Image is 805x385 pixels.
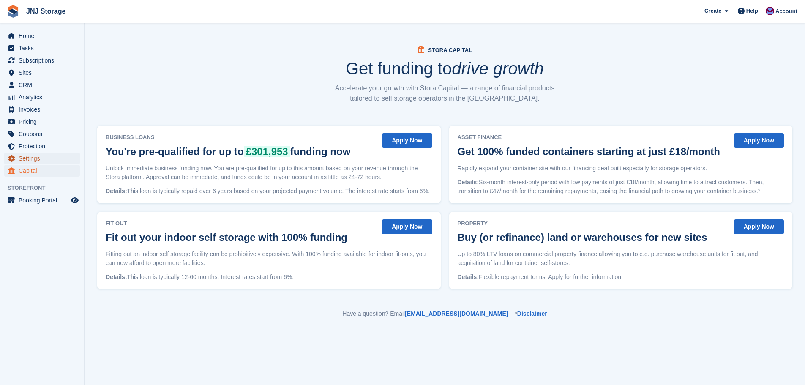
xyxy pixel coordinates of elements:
[8,184,84,192] span: Storefront
[19,91,69,103] span: Analytics
[19,79,69,91] span: CRM
[4,165,80,177] a: menu
[766,7,774,15] img: Jonathan Scrase
[106,250,432,268] p: Fitting out an indoor self storage facility can be prohibitively expensive. With 100% funding ava...
[244,146,290,157] span: £301,953
[19,128,69,140] span: Coupons
[19,153,69,164] span: Settings
[4,79,80,91] a: menu
[4,128,80,140] a: menu
[4,194,80,206] a: menu
[7,5,19,18] img: stora-icon-8386f47178a22dfd0bd8f6a31ec36ba5ce8667c1dd55bd0f319d3a0aa187defe.svg
[452,59,544,78] i: drive growth
[19,67,69,79] span: Sites
[346,60,544,77] h1: Get funding to
[331,83,559,104] p: Accelerate your growth with Stora Capital — a range of financial products tailored to self storag...
[458,250,784,268] p: Up to 80% LTV loans on commercial property finance allowing you to e.g. purchase warehouse units ...
[23,4,69,18] a: JNJ Storage
[458,219,712,228] span: Property
[734,219,784,234] button: Apply Now
[458,273,784,281] p: Flexible repayment terms. Apply for further information.
[458,178,784,196] p: Six-month interest-only period with low payments of just £18/month, allowing time to attract cust...
[382,219,432,234] button: Apply Now
[19,165,69,177] span: Capital
[4,153,80,164] a: menu
[106,273,127,280] span: Details:
[106,188,127,194] span: Details:
[19,42,69,54] span: Tasks
[458,146,720,157] h2: Get 100% funded containers starting at just £18/month
[382,133,432,148] button: Apply Now
[106,164,432,182] p: Unlock immediate business funding now. You are pre-qualified for up to this amount based on your ...
[19,30,69,42] span: Home
[106,232,347,243] h2: Fit out your indoor self storage with 100% funding
[19,116,69,128] span: Pricing
[734,133,784,148] button: Apply Now
[517,310,547,317] a: Disclaimer
[19,194,69,206] span: Booking Portal
[19,55,69,66] span: Subscriptions
[70,195,80,205] a: Preview store
[106,187,432,196] p: This loan is typically repaid over 6 years based on your projected payment volume. The interest r...
[4,42,80,54] a: menu
[458,133,724,142] span: Asset Finance
[458,232,707,243] h2: Buy (or refinance) land or warehouses for new sites
[4,104,80,115] a: menu
[4,116,80,128] a: menu
[405,310,508,317] a: [EMAIL_ADDRESS][DOMAIN_NAME]
[106,146,350,157] h2: You're pre-qualified for up to funding now
[19,140,69,152] span: Protection
[4,140,80,152] a: menu
[458,179,479,186] span: Details:
[4,91,80,103] a: menu
[106,133,355,142] span: Business Loans
[106,219,352,228] span: Fit Out
[4,30,80,42] a: menu
[775,7,797,16] span: Account
[704,7,721,15] span: Create
[428,47,472,53] span: Stora Capital
[458,273,479,280] span: Details:
[746,7,758,15] span: Help
[4,67,80,79] a: menu
[97,309,792,318] p: Have a question? Email *
[458,164,784,173] p: Rapidly expand your container site with our financing deal built especially for storage operators.
[106,273,432,281] p: This loan is typically 12-60 months. Interest rates start from 6%.
[19,104,69,115] span: Invoices
[4,55,80,66] a: menu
